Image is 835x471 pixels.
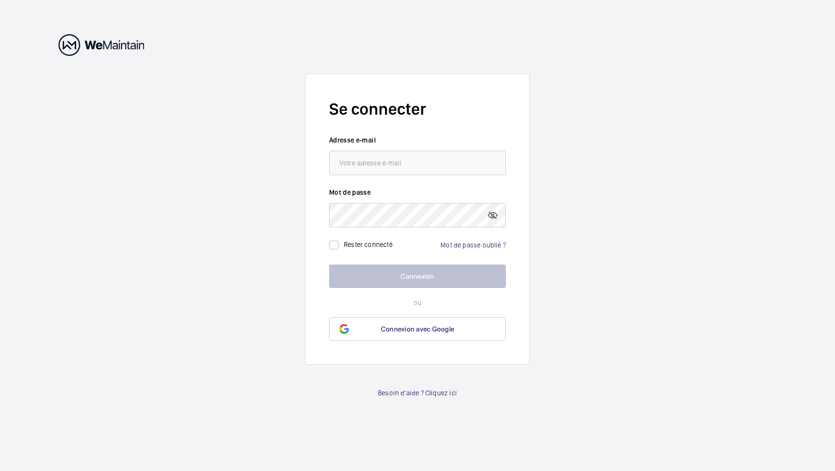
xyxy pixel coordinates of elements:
[329,151,506,175] input: Votre adresse e-mail
[329,187,506,197] label: Mot de passe
[329,265,506,288] button: Connexion
[344,240,393,248] label: Rester connecté
[381,325,454,333] span: Connexion avec Google
[378,388,457,398] a: Besoin d'aide ? Cliquez ici
[329,98,506,121] h2: Se connecter
[329,135,506,145] label: Adresse e-mail
[329,298,506,307] p: ou
[440,241,506,249] a: Mot de passe oublié ?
